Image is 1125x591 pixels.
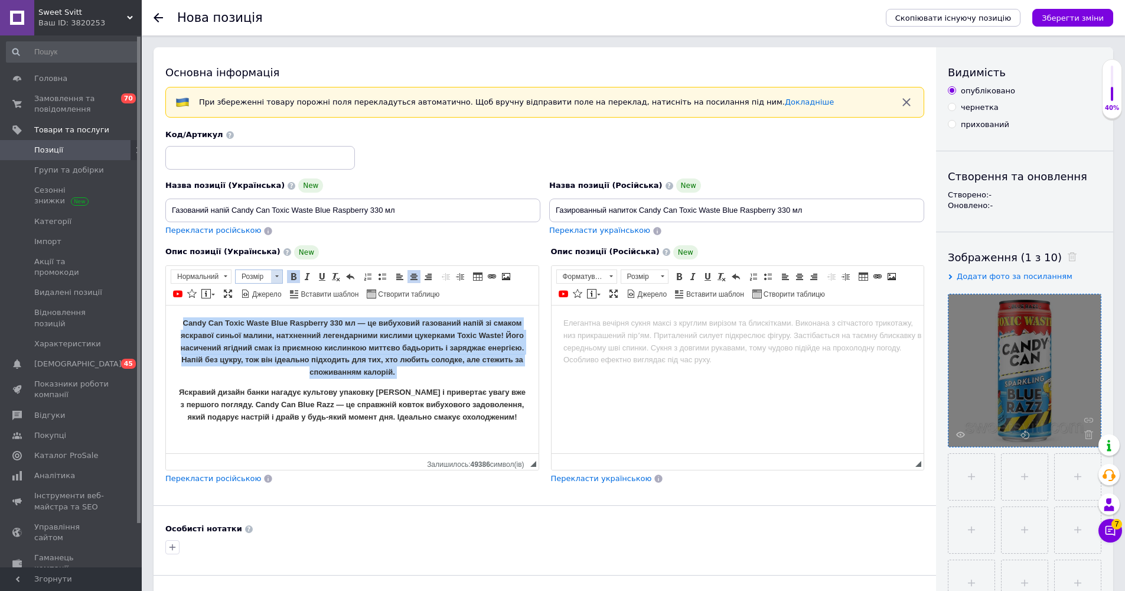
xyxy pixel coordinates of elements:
[607,287,620,300] a: Максимізувати
[948,169,1101,184] div: Створення та оновлення
[747,270,760,283] a: Вставити/видалити нумерований список
[1042,14,1104,22] i: Зберегти зміни
[34,491,109,512] span: Інструменти веб-майстра та SEO
[376,290,439,300] span: Створити таблицю
[908,457,915,469] div: Кiлькiсть символiв
[585,287,602,300] a: Вставити повідомлення
[439,270,452,283] a: Зменшити відступ
[485,270,498,283] a: Вставити/Редагувати посилання (⌘+L)
[551,474,652,483] span: Перекласти українською
[551,247,660,256] span: Опис позиції (Російська)
[365,287,441,300] a: Створити таблицю
[948,250,1101,265] div: Зображення (1 з 10)
[34,553,109,574] span: Гаманець компанії
[761,270,774,283] a: Вставити/видалити маркований список
[236,270,271,283] span: Розмір
[556,269,617,284] a: Форматування
[121,359,136,369] span: 45
[298,178,323,193] span: New
[165,130,223,139] span: Код/Артикул
[427,457,530,469] div: Кiлькiсть символiв
[470,460,490,469] span: 49386
[171,287,184,300] a: Додати відео з YouTube
[166,306,539,453] iframe: Редактор, 76031D89-13AC-4158-A2F7-E75DF8DF4A76
[948,65,1101,80] div: Видимість
[165,524,242,533] b: Особисті нотатки
[886,9,1020,27] button: Скопіювати існуючу позицію
[361,270,374,283] a: Вставити/видалити нумерований список
[38,7,127,18] span: Sweet Svitt
[687,270,700,283] a: Курсив (⌘+I)
[154,13,163,22] div: Повернутися назад
[957,272,1072,281] span: Додати фото за посиланням
[825,270,838,283] a: Зменшити відступ
[6,41,139,63] input: Пошук
[34,256,109,278] span: Акції та промокоди
[948,190,1101,200] div: Створено: -
[250,290,282,300] span: Джерело
[34,185,109,206] span: Сезонні знижки
[121,93,136,103] span: 70
[239,287,283,300] a: Джерело
[549,181,663,190] span: Назва позиції (Російська)
[34,73,67,84] span: Головна
[34,165,104,176] span: Групи та добірки
[621,269,669,284] a: Розмір
[34,307,109,329] span: Відновлення позицій
[636,290,667,300] span: Джерело
[885,270,898,283] a: Зображення
[344,270,357,283] a: Повернути (⌘+Z)
[171,270,220,283] span: Нормальний
[500,270,513,283] a: Зображення
[895,14,1011,22] span: Скопіювати існуючу позицію
[34,450,98,461] span: Каталог ProSale
[471,270,484,283] a: Таблиця
[315,270,328,283] a: Підкреслений (⌘+U)
[34,410,65,421] span: Відгуки
[779,270,792,283] a: По лівому краю
[407,270,420,283] a: По центру
[762,290,825,300] span: Створити таблицю
[175,95,190,109] img: :flag-ua:
[34,379,109,400] span: Показники роботи компанії
[376,270,389,283] a: Вставити/видалити маркований список
[673,245,698,259] span: New
[571,287,584,300] a: Вставити іконку
[961,102,999,113] div: чернетка
[393,270,406,283] a: По лівому краю
[785,98,834,106] a: Докладніше
[301,270,314,283] a: Курсив (⌘+I)
[330,270,343,283] a: Видалити форматування
[621,270,657,283] span: Розмір
[807,270,820,283] a: По правому краю
[165,226,261,235] span: Перекласти російською
[557,270,605,283] span: Форматування
[673,270,686,283] a: Жирний (⌘+B)
[34,287,102,298] span: Видалені позиції
[715,270,728,283] a: Видалити форматування
[34,93,109,115] span: Замовлення та повідомлення
[557,287,570,300] a: Додати відео з YouTube
[34,216,71,227] span: Категорії
[549,199,924,222] input: Наприклад, H&M жіноча сукня зелена 38 розмір вечірня максі з блискітками
[165,199,540,222] input: Наприклад, H&M жіноча сукня зелена 38 розмір вечірня максі з блискітками
[422,270,435,283] a: По правому краю
[199,98,834,106] span: При збереженні товару порожні поля перекладуться автоматично. Щоб вручну відправити поле на перек...
[34,339,101,349] span: Характеристики
[235,269,283,284] a: Розмір
[34,470,75,481] span: Аналітика
[625,287,669,300] a: Джерело
[549,226,650,235] span: Перекласти українською
[701,270,714,283] a: Підкреслений (⌘+U)
[676,178,701,193] span: New
[1102,59,1122,119] div: 40% Якість заповнення
[793,270,806,283] a: По центру
[294,245,319,259] span: New
[530,461,536,467] span: Потягніть для зміни розмірів
[299,290,359,300] span: Вставити шаблон
[673,287,746,300] a: Вставити шаблон
[729,270,742,283] a: Повернути (⌘+Z)
[165,474,261,483] span: Перекласти російською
